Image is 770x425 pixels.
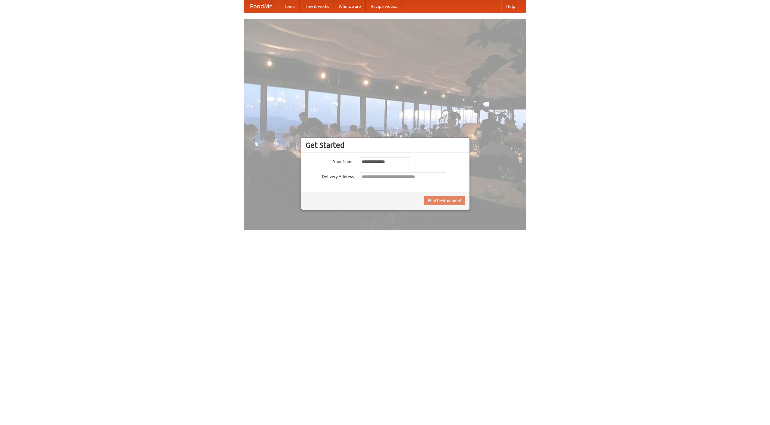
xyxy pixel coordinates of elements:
a: Recipe videos [366,0,402,12]
label: Your Name [306,157,354,165]
h3: Get Started [306,141,465,150]
a: How it works [300,0,334,12]
label: Delivery Address [306,172,354,180]
a: Home [279,0,300,12]
a: Help [501,0,520,12]
a: Who we are [334,0,366,12]
a: FoodMe [244,0,279,12]
button: Find Restaurants! [424,196,465,205]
